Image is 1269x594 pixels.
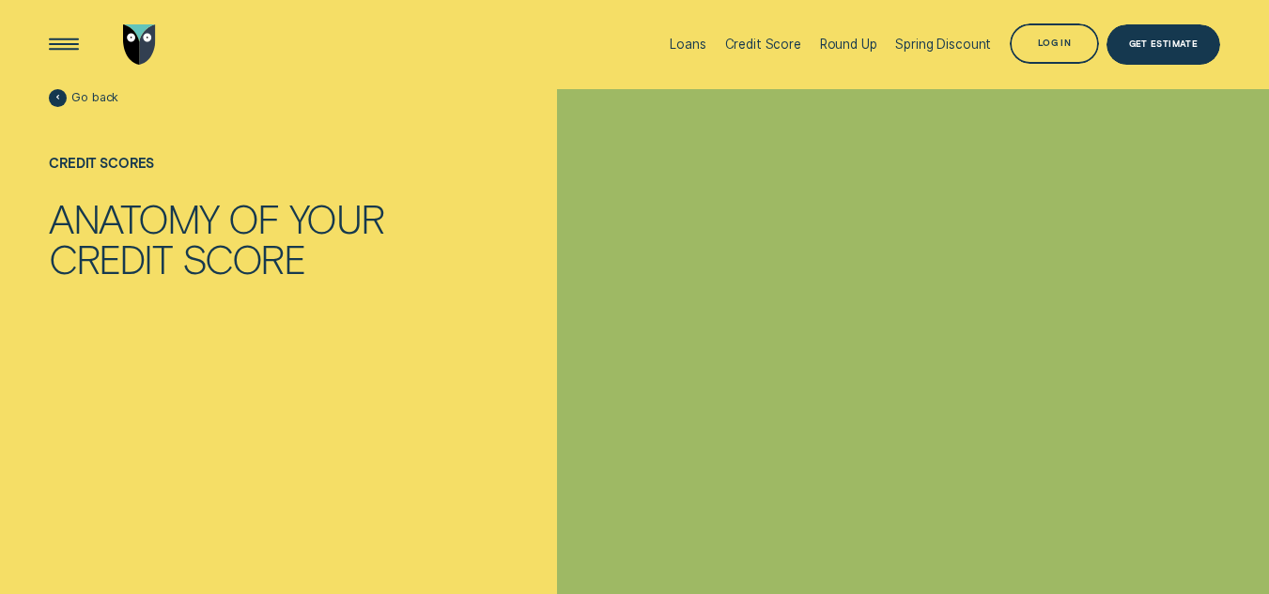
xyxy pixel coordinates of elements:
[289,198,384,238] div: Your
[49,198,219,238] div: Anatomy
[49,156,384,172] div: Credit scores
[895,37,991,52] div: Spring Discount
[725,37,801,52] div: Credit Score
[44,24,85,65] button: Open Menu
[49,198,384,278] h1: Anatomy of Your Credit Score
[820,37,877,52] div: Round Up
[182,238,305,279] div: Score
[49,238,172,279] div: Credit
[49,89,118,107] a: Go back
[670,37,705,52] div: Loans
[228,198,279,238] div: of
[71,90,118,105] span: Go back
[123,24,157,65] img: Wisr
[1010,23,1099,64] button: Log in
[1107,24,1220,65] a: Get Estimate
